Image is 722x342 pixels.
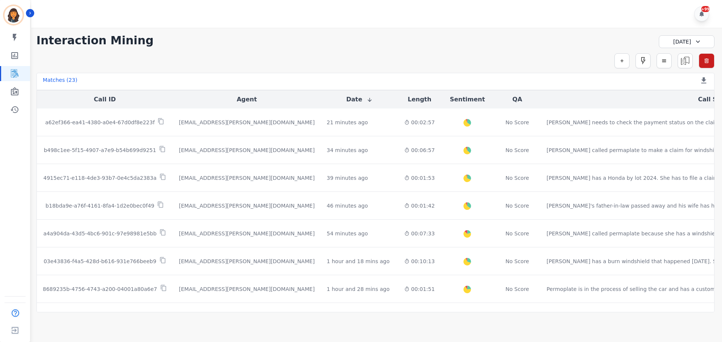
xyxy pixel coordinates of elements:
p: b18bda9e-a76f-4161-8fa4-1d2e0bec0f49 [46,202,154,209]
h1: Interaction Mining [36,34,154,47]
div: 46 minutes ago [327,202,368,209]
div: 00:10:13 [404,258,435,265]
div: [EMAIL_ADDRESS][PERSON_NAME][DOMAIN_NAME] [179,285,315,293]
div: [EMAIL_ADDRESS][PERSON_NAME][DOMAIN_NAME] [179,202,315,209]
div: 21 minutes ago [327,119,368,126]
div: [EMAIL_ADDRESS][PERSON_NAME][DOMAIN_NAME] [179,230,315,237]
img: Bordered avatar [5,6,23,24]
div: +99 [701,6,710,12]
p: 4915ec71-e118-4de3-93b7-0e4c5da2383a [43,174,156,182]
button: QA [513,95,522,104]
div: No Score [505,119,529,126]
div: No Score [505,258,529,265]
div: 54 minutes ago [327,230,368,237]
p: 03e43836-f4a5-428d-b616-931e766beeb9 [44,258,156,265]
div: No Score [505,230,529,237]
button: Sentiment [450,95,485,104]
div: 1 hour and 28 mins ago [327,285,390,293]
button: Date [346,95,373,104]
div: 00:07:33 [404,230,435,237]
div: [DATE] [659,35,714,48]
div: 00:01:53 [404,174,435,182]
div: No Score [505,174,529,182]
div: 00:01:42 [404,202,435,209]
div: Matches ( 23 ) [43,76,77,87]
p: 8689235b-4756-4743-a200-04001a80a6e7 [43,285,157,293]
div: [EMAIL_ADDRESS][PERSON_NAME][DOMAIN_NAME] [179,119,315,126]
div: 00:06:57 [404,146,435,154]
div: [EMAIL_ADDRESS][PERSON_NAME][DOMAIN_NAME] [179,258,315,265]
div: [EMAIL_ADDRESS][PERSON_NAME][DOMAIN_NAME] [179,174,315,182]
p: a62ef366-ea41-4380-a0e4-67d0df8e223f [45,119,155,126]
div: No Score [505,285,529,293]
p: b498c1ee-5f15-4907-a7e9-b54b699d9251 [44,146,156,154]
div: 1 hour and 18 mins ago [327,258,390,265]
button: Call ID [94,95,116,104]
div: 00:02:57 [404,119,435,126]
div: No Score [505,202,529,209]
p: a4a904da-43d5-4bc6-901c-97e98981e5bb [43,230,156,237]
button: Length [408,95,431,104]
div: No Score [505,146,529,154]
button: Agent [237,95,257,104]
div: 00:01:51 [404,285,435,293]
div: 39 minutes ago [327,174,368,182]
div: 34 minutes ago [327,146,368,154]
div: [EMAIL_ADDRESS][PERSON_NAME][DOMAIN_NAME] [179,146,315,154]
